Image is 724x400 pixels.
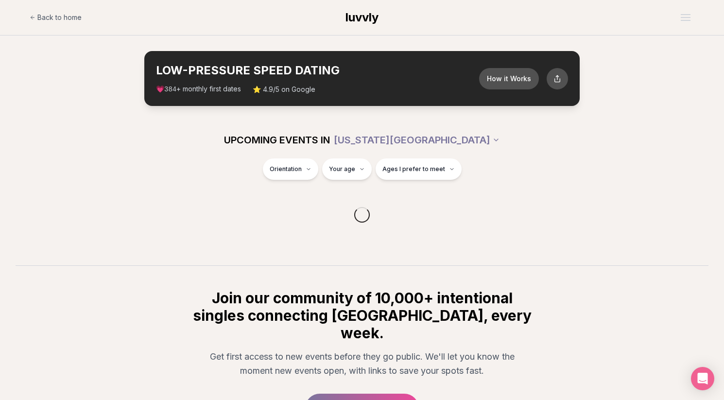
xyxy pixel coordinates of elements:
button: Orientation [263,158,318,180]
p: Get first access to new events before they go public. We'll let you know the moment new events op... [199,349,525,378]
span: Your age [329,165,355,173]
span: Orientation [270,165,302,173]
span: Back to home [37,13,82,22]
span: 384 [164,86,176,93]
a: luvvly [345,10,379,25]
span: Ages I prefer to meet [382,165,445,173]
span: UPCOMING EVENTS IN [224,133,330,147]
h2: LOW-PRESSURE SPEED DATING [156,63,479,78]
button: How it Works [479,68,539,89]
button: [US_STATE][GEOGRAPHIC_DATA] [334,129,500,151]
button: Your age [322,158,372,180]
a: Back to home [30,8,82,27]
button: Open menu [677,10,694,25]
span: 💗 + monthly first dates [156,84,241,94]
h2: Join our community of 10,000+ intentional singles connecting [GEOGRAPHIC_DATA], every week. [191,289,533,342]
div: Open Intercom Messenger [691,367,714,390]
span: luvvly [345,10,379,24]
span: ⭐ 4.9/5 on Google [253,85,315,94]
button: Ages I prefer to meet [376,158,462,180]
